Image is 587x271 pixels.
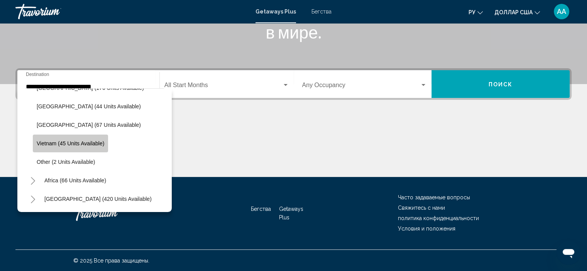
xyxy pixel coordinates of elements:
button: Изменить язык [469,7,483,18]
a: Травориум [15,4,248,19]
button: [GEOGRAPHIC_DATA] (44 units available) [33,98,145,115]
a: Травориум [73,202,151,225]
a: политика конфиденциальности [398,215,479,221]
span: Africa (66 units available) [44,177,106,183]
font: АА [557,7,566,15]
a: Бегства [311,8,332,15]
button: Изменить валюту [494,7,540,18]
span: Other (2 units available) [37,159,95,165]
button: Vietnam (45 units available) [33,135,108,152]
button: Toggle Africa (66 units available) [25,173,41,188]
a: Getaways Plus [279,206,303,221]
span: [GEOGRAPHIC_DATA] (420 units available) [44,196,152,202]
font: © 2025 Все права защищены. [73,258,149,264]
span: Vietnam (45 units available) [37,140,104,146]
a: Свяжитесь с нами [398,205,445,211]
div: Виджет поиска [17,70,570,98]
span: [GEOGRAPHIC_DATA] (67 units available) [37,122,141,128]
a: Getaways Plus [255,8,296,15]
button: Africa (66 units available) [41,172,110,189]
a: Часто задаваемые вопросы [398,194,470,200]
font: ру [469,9,475,15]
button: Меню пользователя [551,3,572,20]
button: [GEOGRAPHIC_DATA] (67 units available) [33,116,145,134]
iframe: Кнопка запуска окна обмена сообщениями [556,240,581,265]
button: Поиск [431,70,570,98]
span: Поиск [489,81,513,88]
a: Бегства [251,206,271,212]
button: Other (2 units available) [33,153,99,171]
button: [GEOGRAPHIC_DATA] (420 units available) [41,190,156,208]
span: [GEOGRAPHIC_DATA] (44 units available) [37,103,141,109]
button: Toggle Middle East (420 units available) [25,191,41,207]
a: Условия и положения [398,226,455,232]
font: доллар США [494,9,533,15]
